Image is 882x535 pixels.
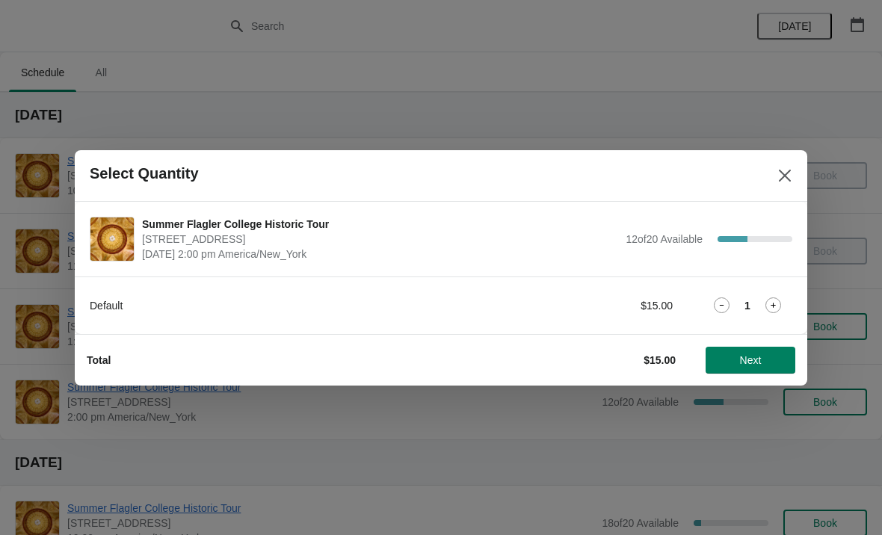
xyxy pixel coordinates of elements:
span: Next [740,354,762,366]
span: 12 of 20 Available [626,233,703,245]
h2: Select Quantity [90,165,199,182]
strong: 1 [744,298,750,313]
button: Close [771,162,798,189]
div: $15.00 [534,298,673,313]
span: Summer Flagler College Historic Tour [142,217,618,232]
span: [STREET_ADDRESS] [142,232,618,247]
strong: Total [87,354,111,366]
button: Next [706,347,795,374]
span: [DATE] 2:00 pm America/New_York [142,247,618,262]
div: Default [90,298,505,313]
img: Summer Flagler College Historic Tour | 74 King Street, St. Augustine, FL, USA | August 14 | 2:00 ... [90,217,134,261]
strong: $15.00 [644,354,676,366]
